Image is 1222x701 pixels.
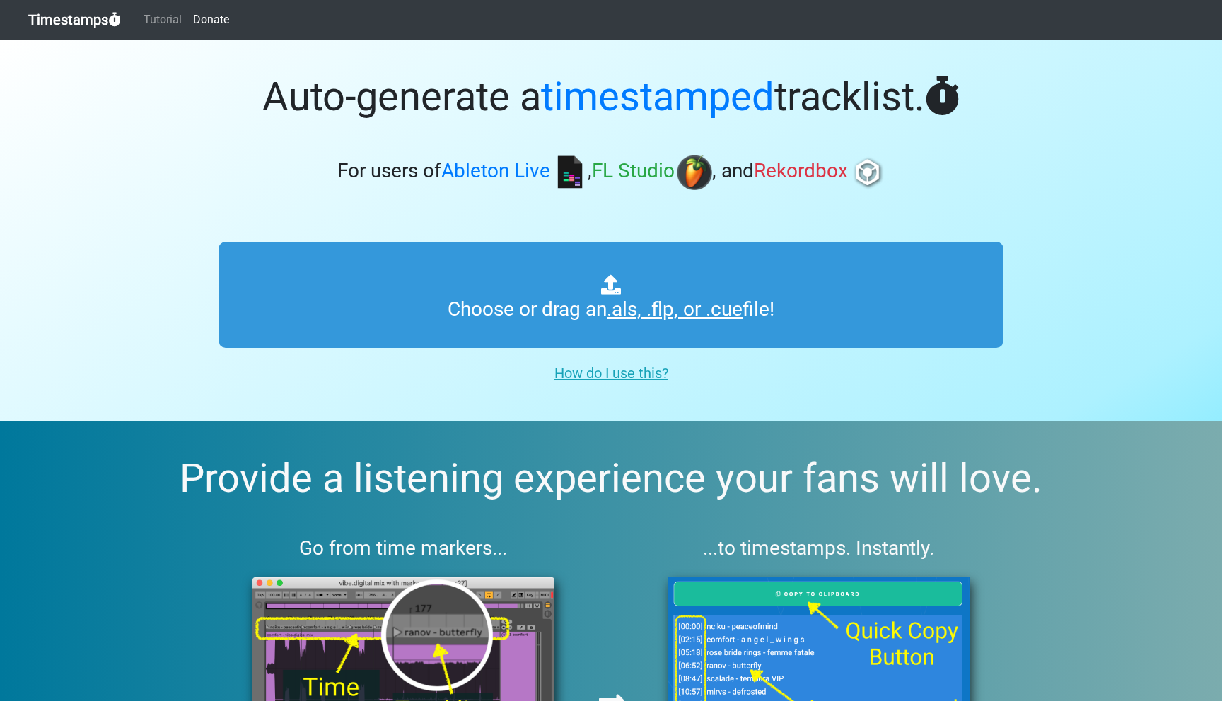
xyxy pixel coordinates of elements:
[541,73,774,120] span: timestamped
[219,155,1003,190] h3: For users of , , and
[34,455,1188,502] h2: Provide a listening experience your fans will love.
[554,365,668,382] u: How do I use this?
[754,160,848,183] span: Rekordbox
[187,6,235,34] a: Donate
[634,536,1004,560] h3: ...to timestamps. Instantly.
[138,6,187,34] a: Tutorial
[441,160,550,183] span: Ableton Live
[219,73,1003,121] h1: Auto-generate a tracklist.
[677,155,712,190] img: fl.png
[552,155,588,190] img: ableton.png
[28,6,121,34] a: Timestamps
[850,155,885,190] img: rb.png
[219,536,588,560] h3: Go from time markers...
[592,160,675,183] span: FL Studio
